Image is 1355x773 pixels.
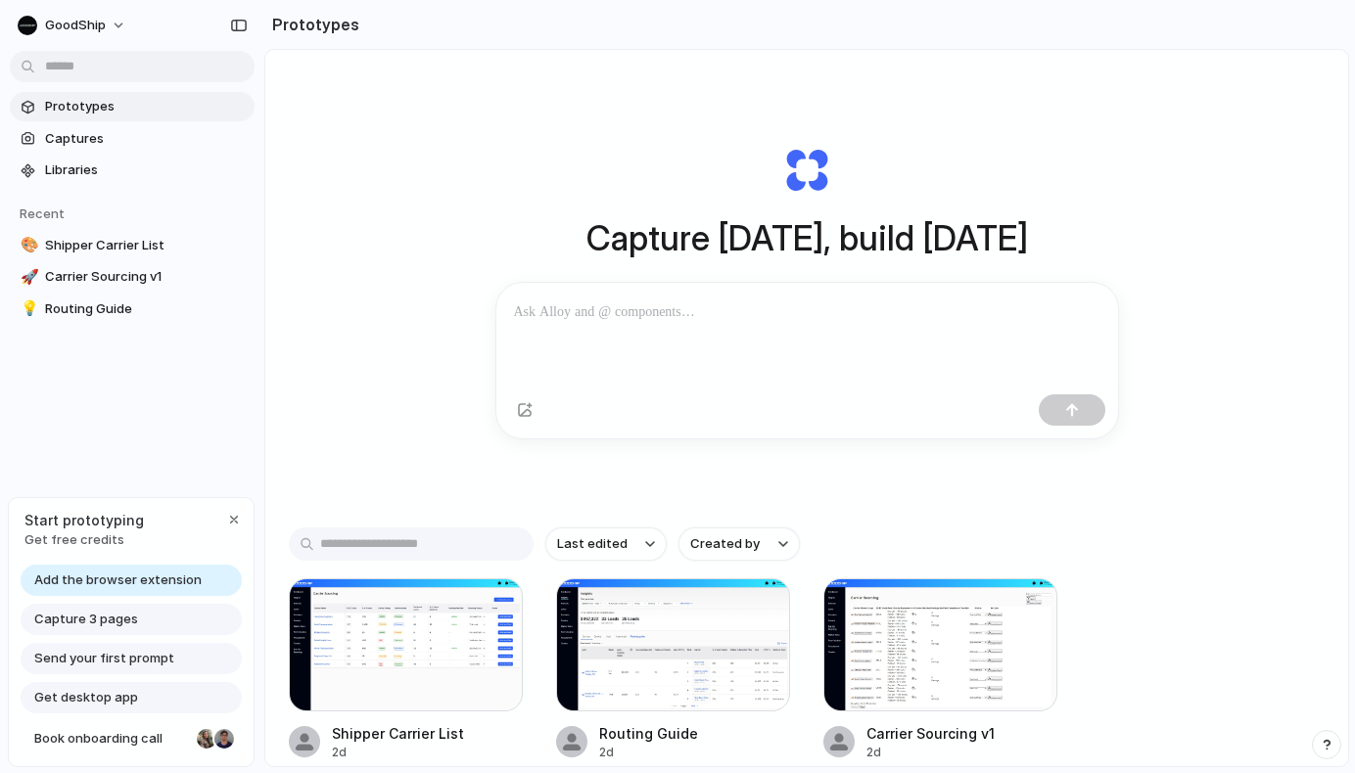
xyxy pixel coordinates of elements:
a: Captures [10,124,255,154]
div: 🚀 [21,266,34,289]
span: Captures [45,129,247,149]
button: Last edited [545,527,667,561]
button: GoodShip [10,10,136,41]
div: 2d [866,744,995,761]
div: 🎨 [21,234,34,256]
span: Carrier Sourcing v1 [45,267,247,287]
span: Get free credits [24,530,144,550]
div: Shipper Carrier List [332,723,464,744]
div: Christian Iacullo [212,727,236,750]
span: Libraries [45,160,247,180]
span: Send your first prompt [34,649,174,668]
div: 💡 [21,297,34,320]
div: Nicole Kubica [195,727,218,750]
a: Add the browser extension [21,565,242,596]
a: Carrier Sourcing v1Carrier Sourcing v12d [823,578,1057,761]
span: Capture 3 pages [34,610,138,629]
h1: Capture [DATE], build [DATE] [586,212,1028,264]
a: 💡Routing Guide [10,295,255,324]
a: Get desktop app [21,682,242,713]
a: Book onboarding call [21,723,242,754]
a: Libraries [10,156,255,185]
button: 💡 [18,299,37,319]
span: Last edited [557,534,628,554]
span: GoodShip [45,16,106,35]
span: Get desktop app [34,688,138,707]
div: 2d [332,744,464,761]
span: Routing Guide [45,299,247,319]
h2: Prototypes [264,13,359,36]
button: 🚀 [18,267,37,287]
a: Shipper Carrier ListShipper Carrier List2d [289,578,523,761]
span: Prototypes [45,97,247,116]
button: Created by [678,527,800,561]
span: Add the browser extension [34,570,202,590]
a: Routing GuideRouting Guide2d [556,578,790,761]
div: Carrier Sourcing v1 [866,723,995,744]
div: 2d [599,744,698,761]
span: Book onboarding call [34,729,189,749]
a: 🎨Shipper Carrier List [10,231,255,260]
span: Start prototyping [24,510,144,530]
a: Prototypes [10,92,255,121]
a: 🚀Carrier Sourcing v1 [10,262,255,292]
div: Routing Guide [599,723,698,744]
span: Created by [690,534,760,554]
span: Shipper Carrier List [45,236,247,255]
button: 🎨 [18,236,37,255]
span: Recent [20,205,65,221]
